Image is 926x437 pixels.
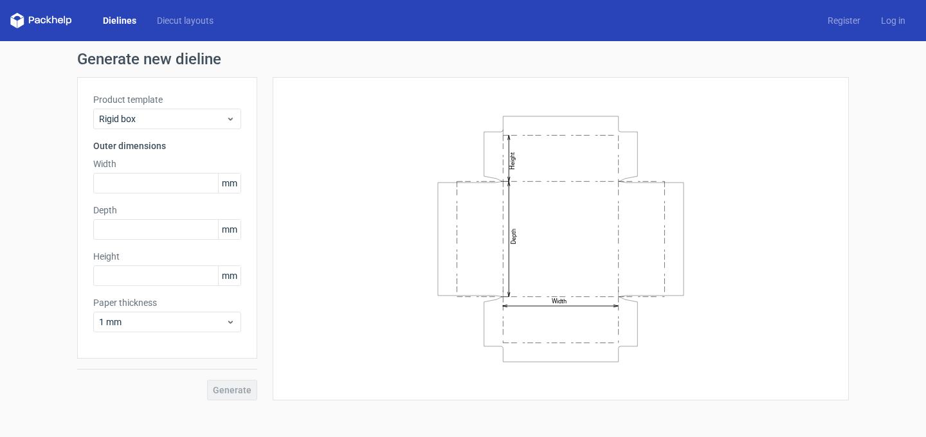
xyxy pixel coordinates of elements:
[77,51,849,67] h1: Generate new dieline
[93,14,147,27] a: Dielines
[99,112,226,125] span: Rigid box
[147,14,224,27] a: Diecut layouts
[93,296,241,309] label: Paper thickness
[871,14,916,27] a: Log in
[218,220,241,239] span: mm
[218,174,241,193] span: mm
[99,316,226,328] span: 1 mm
[817,14,871,27] a: Register
[93,157,241,170] label: Width
[510,228,517,244] text: Depth
[93,250,241,263] label: Height
[218,266,241,285] span: mm
[93,139,241,152] h3: Outer dimensions
[93,204,241,217] label: Depth
[509,152,516,169] text: Height
[93,93,241,106] label: Product template
[552,298,567,305] text: Width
